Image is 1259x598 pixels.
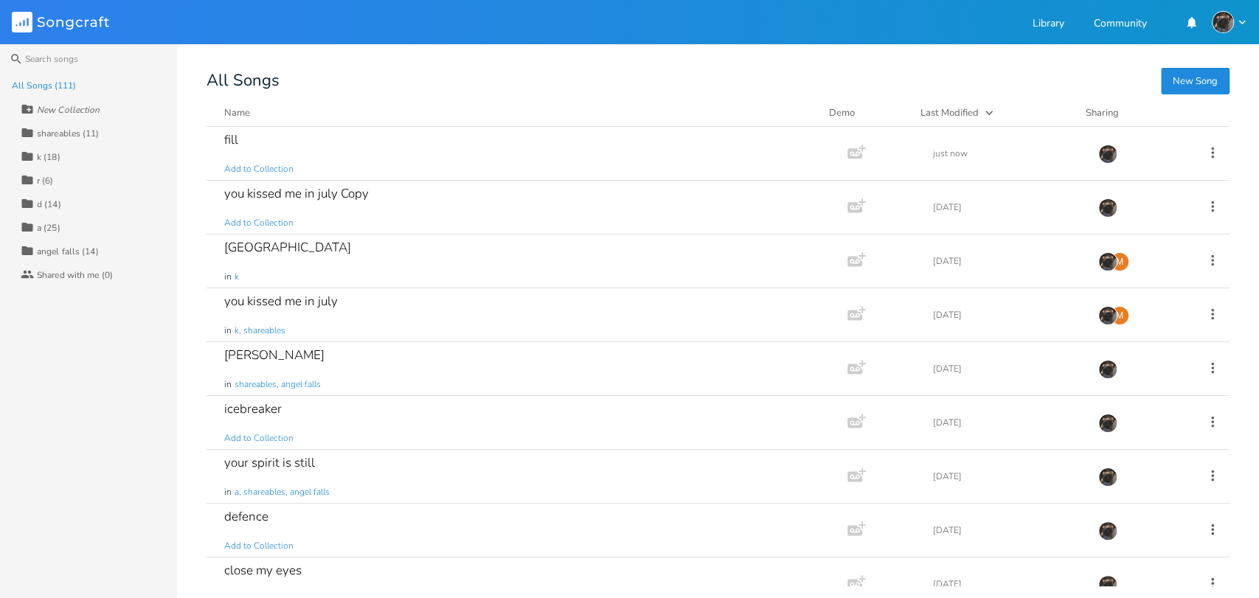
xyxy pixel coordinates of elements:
div: defence [224,510,268,523]
img: August Tyler Gallant [1212,11,1234,33]
div: r (6) [37,176,54,185]
a: Library [1033,18,1064,31]
span: in [224,271,232,283]
div: New Collection [37,105,100,114]
div: mattsteele87 [1110,252,1129,271]
span: shareables, angel falls [235,378,321,391]
div: [DATE] [933,257,1081,265]
div: you kissed me in july [224,295,338,307]
span: Add to Collection [224,163,294,175]
div: angel falls (14) [37,247,99,256]
div: [DATE] [933,526,1081,535]
button: Last Modified [920,105,1068,120]
div: just now [933,149,1081,158]
div: icebreaker [224,403,282,415]
img: August Tyler Gallant [1098,198,1117,218]
span: k, shareables [235,324,285,337]
div: [DATE] [933,310,1081,319]
div: [DATE] [933,203,1081,212]
div: Demo [829,105,903,120]
img: August Tyler Gallant [1098,521,1117,540]
div: your spirit is still [224,456,315,469]
div: k (18) [37,153,60,161]
span: Add to Collection [224,540,294,552]
div: d (14) [37,200,61,209]
div: mattsteele87 [1110,306,1129,325]
div: Name [224,106,250,119]
div: Sharing [1086,105,1174,120]
div: close my eyes [224,564,302,577]
button: Name [224,105,811,120]
div: fill [224,133,238,146]
span: Add to Collection [224,432,294,445]
div: [DATE] [933,364,1081,373]
div: [DATE] [933,418,1081,427]
div: Last Modified [920,106,979,119]
div: [DATE] [933,580,1081,588]
div: [DATE] [933,472,1081,481]
span: a, shareables, angel falls [235,486,330,498]
div: you kissed me in july Copy [224,187,369,200]
span: in [224,324,232,337]
img: August Tyler Gallant [1098,414,1117,433]
span: Add to Collection [224,217,294,229]
img: August Tyler Gallant [1098,575,1117,594]
img: August Tyler Gallant [1098,360,1117,379]
button: New Song [1161,68,1229,94]
div: All Songs (111) [12,81,77,90]
div: [GEOGRAPHIC_DATA] [224,241,351,254]
img: August Tyler Gallant [1098,145,1117,164]
div: a (25) [37,223,60,232]
div: All Songs [207,74,1229,88]
div: [PERSON_NAME] [224,349,325,361]
span: in [224,378,232,391]
img: August Tyler Gallant [1098,306,1117,325]
img: August Tyler Gallant [1098,467,1117,487]
div: Shared with me (0) [37,271,113,279]
div: shareables (11) [37,129,100,138]
span: k [235,271,239,283]
span: in [224,486,232,498]
img: August Tyler Gallant [1098,252,1117,271]
a: Community [1094,18,1147,31]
